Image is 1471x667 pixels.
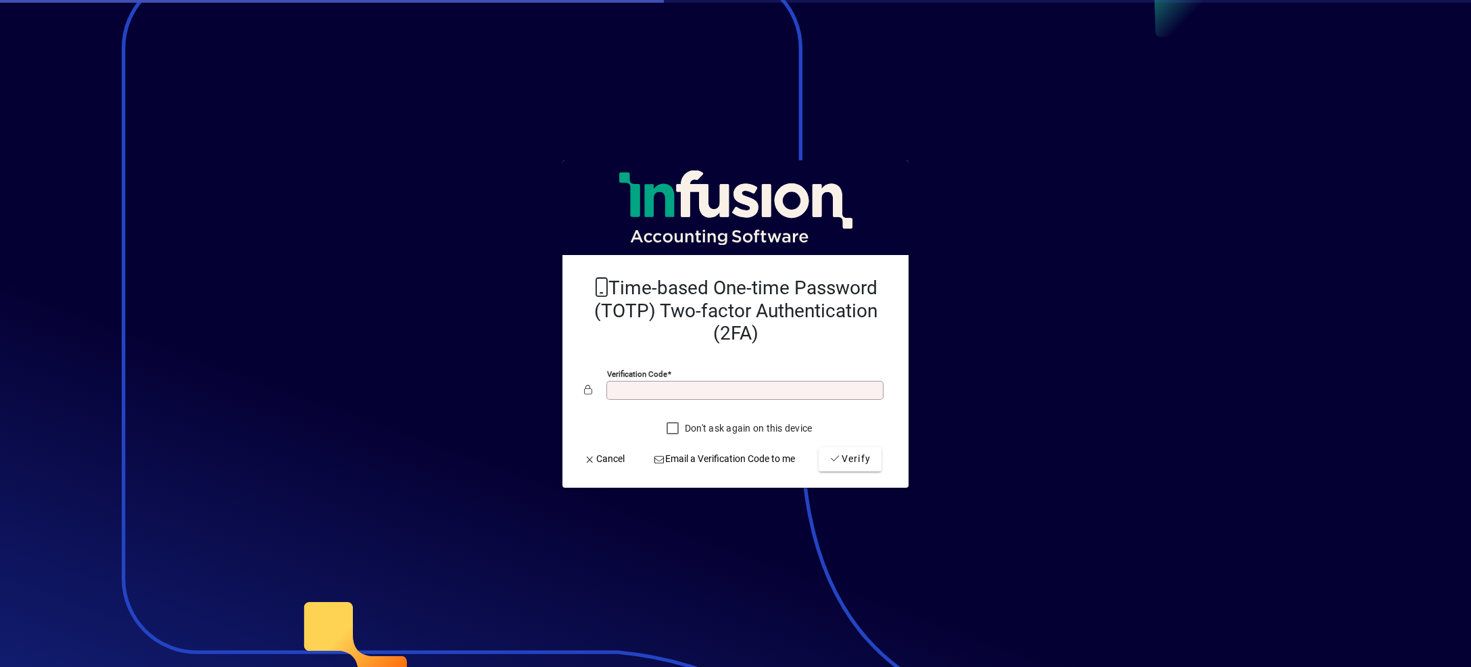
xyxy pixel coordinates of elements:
[819,447,882,471] button: Verify
[654,452,796,466] span: Email a Verification Code to me
[607,369,667,379] mat-label: Verification code
[579,447,630,471] button: Cancel
[584,277,887,345] h2: Time-based One-time Password (TOTP) Two-factor Authentication (2FA)
[584,452,625,466] span: Cancel
[829,452,871,466] span: Verify
[648,447,801,471] button: Email a Verification Code to me
[682,421,813,435] label: Don't ask again on this device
